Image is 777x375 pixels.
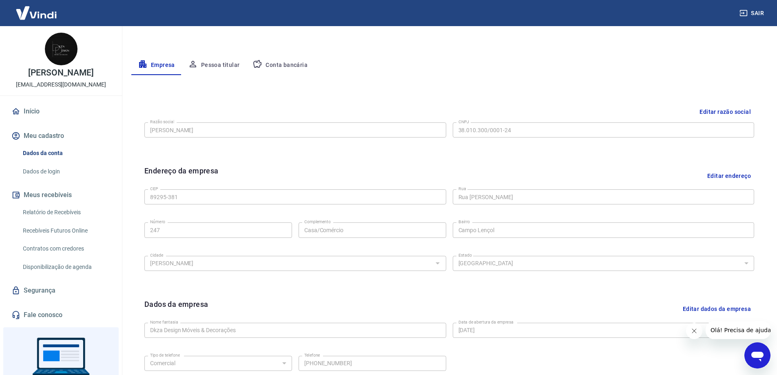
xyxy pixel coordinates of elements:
[20,145,112,162] a: Dados da conta
[458,186,466,192] label: Rua
[10,306,112,324] a: Fale conosco
[150,352,180,358] label: Tipo de telefone
[150,119,174,125] label: Razão social
[680,299,754,320] button: Editar dados da empresa
[20,240,112,257] a: Contratos com credores
[28,69,93,77] p: [PERSON_NAME]
[10,0,63,25] img: Vindi
[182,55,246,75] button: Pessoa titular
[144,165,219,186] h6: Endereço da empresa
[144,299,208,320] h6: Dados da empresa
[304,219,331,225] label: Complemento
[150,186,158,192] label: CEP
[686,323,702,339] iframe: Fechar mensagem
[458,119,469,125] label: CNPJ
[304,352,320,358] label: Telefone
[131,55,182,75] button: Empresa
[5,6,69,12] span: Olá! Precisa de ajuda?
[10,127,112,145] button: Meu cadastro
[150,252,163,258] label: Cidade
[20,163,112,180] a: Dados de login
[10,186,112,204] button: Meus recebíveis
[706,321,770,339] iframe: Mensagem da empresa
[744,342,770,368] iframe: Botão para abrir a janela de mensagens
[738,6,767,21] button: Sair
[20,259,112,275] a: Disponibilização de agenda
[453,323,734,338] input: DD/MM/YYYY
[147,258,430,268] input: Digite aqui algumas palavras para buscar a cidade
[150,319,178,325] label: Nome fantasia
[704,165,754,186] button: Editar endereço
[10,102,112,120] a: Início
[458,219,470,225] label: Bairro
[458,319,514,325] label: Data de abertura da empresa
[20,222,112,239] a: Recebíveis Futuros Online
[45,33,77,65] img: 829eae07-adc8-44d0-8032-f4ab67103d90.jpeg
[696,104,754,120] button: Editar razão social
[150,219,165,225] label: Número
[20,204,112,221] a: Relatório de Recebíveis
[458,252,472,258] label: Estado
[16,80,106,89] p: [EMAIL_ADDRESS][DOMAIN_NAME]
[246,55,314,75] button: Conta bancária
[10,282,112,300] a: Segurança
